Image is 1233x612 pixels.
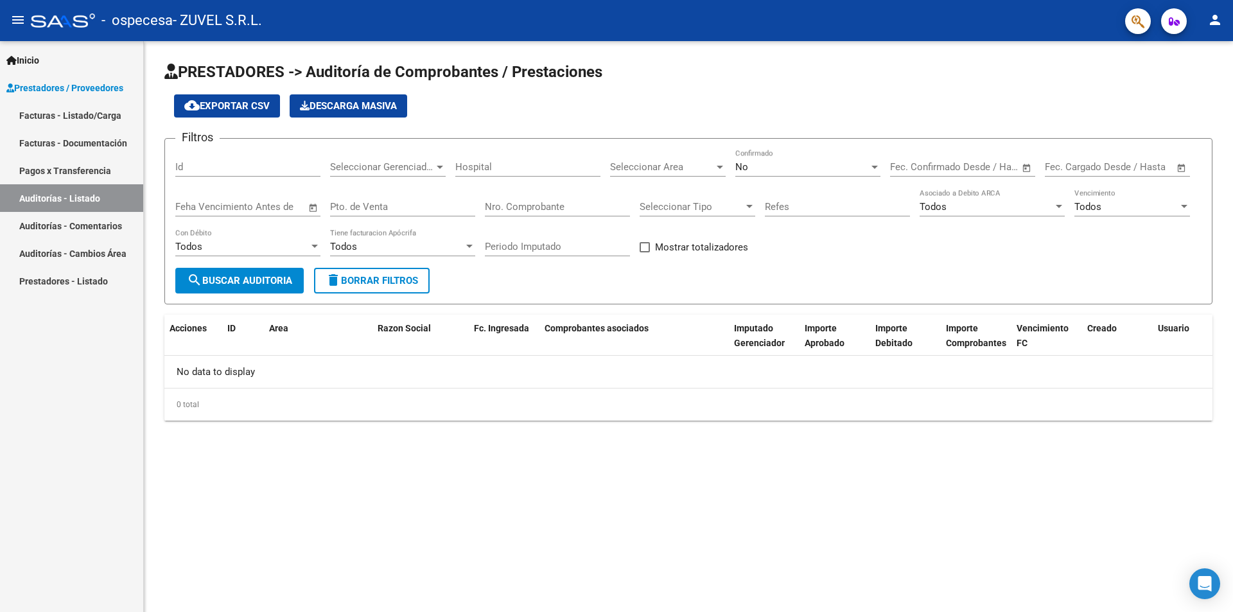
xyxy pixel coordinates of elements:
span: Todos [920,201,947,213]
mat-icon: cloud_download [184,98,200,113]
span: Comprobantes asociados [545,323,649,333]
input: Fecha fin [954,161,1016,173]
span: Importe Aprobado [805,323,844,348]
button: Open calendar [306,200,321,215]
app-download-masive: Descarga masiva de comprobantes (adjuntos) [290,94,407,118]
button: Open calendar [1020,161,1035,175]
mat-icon: search [187,272,202,288]
span: Imputado Gerenciador [734,323,785,348]
span: Creado [1087,323,1117,333]
span: Acciones [170,323,207,333]
span: Buscar Auditoria [187,275,292,286]
datatable-header-cell: Comprobantes asociados [539,315,729,371]
span: Importe Comprobantes [946,323,1006,348]
span: - ospecesa [101,6,173,35]
span: Seleccionar Gerenciador [330,161,434,173]
span: Todos [330,241,357,252]
span: ID [227,323,236,333]
input: Fecha fin [1108,161,1171,173]
datatable-header-cell: Importe Aprobado [800,315,870,371]
datatable-header-cell: Acciones [164,315,222,371]
h3: Filtros [175,128,220,146]
datatable-header-cell: ID [222,315,264,371]
div: Open Intercom Messenger [1189,568,1220,599]
span: Exportar CSV [184,100,270,112]
mat-icon: menu [10,12,26,28]
input: Fecha inicio [890,161,942,173]
span: Vencimiento FC [1017,323,1069,348]
datatable-header-cell: Usuario [1153,315,1223,371]
button: Buscar Auditoria [175,268,304,293]
span: Razon Social [378,323,431,333]
button: Borrar Filtros [314,268,430,293]
span: Mostrar totalizadores [655,240,748,255]
span: Seleccionar Tipo [640,201,744,213]
span: Area [269,323,288,333]
datatable-header-cell: Razon Social [372,315,469,371]
div: 0 total [164,389,1212,421]
div: No data to display [164,356,1212,388]
datatable-header-cell: Imputado Gerenciador [729,315,800,371]
span: Fc. Ingresada [474,323,529,333]
button: Exportar CSV [174,94,280,118]
span: No [735,161,748,173]
span: Todos [1074,201,1101,213]
datatable-header-cell: Fc. Ingresada [469,315,539,371]
span: Todos [175,241,202,252]
span: Importe Debitado [875,323,913,348]
button: Descarga Masiva [290,94,407,118]
datatable-header-cell: Area [264,315,354,371]
datatable-header-cell: Creado [1082,315,1153,371]
span: PRESTADORES -> Auditoría de Comprobantes / Prestaciones [164,63,602,81]
datatable-header-cell: Vencimiento FC [1011,315,1082,371]
mat-icon: delete [326,272,341,288]
mat-icon: person [1207,12,1223,28]
span: - ZUVEL S.R.L. [173,6,262,35]
span: Inicio [6,53,39,67]
span: Usuario [1158,323,1189,333]
span: Prestadores / Proveedores [6,81,123,95]
span: Borrar Filtros [326,275,418,286]
button: Open calendar [1175,161,1189,175]
span: Descarga Masiva [300,100,397,112]
datatable-header-cell: Importe Debitado [870,315,941,371]
span: Seleccionar Area [610,161,714,173]
datatable-header-cell: Importe Comprobantes [941,315,1011,371]
input: Fecha inicio [1045,161,1097,173]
